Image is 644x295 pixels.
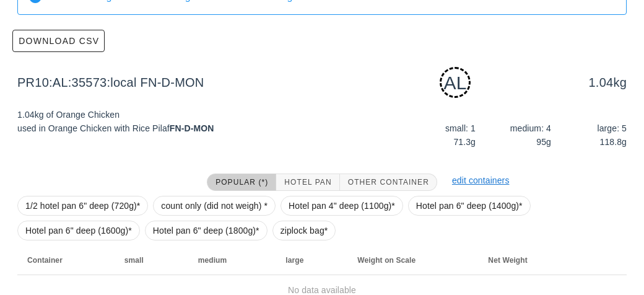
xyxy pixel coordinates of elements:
span: ziplock bag* [281,221,328,240]
div: small: 1 71.3g [402,119,478,151]
span: Hotel pan 6" deep (1600g)* [25,221,132,240]
div: PR10:AL:35573:local FN-D-MON 1.04kg [7,57,637,108]
th: medium: Not sorted. Activate to sort ascending. [188,245,276,275]
button: Download CSV [12,30,105,52]
span: small [124,256,144,265]
button: Hotel Pan [276,174,339,191]
span: Popular (*) [215,178,268,187]
a: edit containers [452,175,510,185]
strong: FN-D-MON [170,123,214,133]
span: Hotel pan 4" deep (1100g)* [289,196,395,215]
span: Hotel pan 6" deep (1400g)* [416,196,523,215]
div: medium: 4 95g [478,119,554,151]
span: Download CSV [18,36,99,46]
th: Not sorted. Activate to sort ascending. [581,245,627,275]
button: Other Container [340,174,437,191]
th: large: Not sorted. Activate to sort ascending. [276,245,347,275]
th: Net Weight: Not sorted. Activate to sort ascending. [478,245,581,275]
div: 1.04kg of Orange Chicken used in Orange Chicken with Rice Pilaf [10,100,322,161]
span: 1/2 hotel pan 6" deep (720g)* [25,196,140,215]
span: Net Weight [488,256,527,265]
th: Container: Not sorted. Activate to sort ascending. [17,245,115,275]
th: Weight on Scale: Not sorted. Activate to sort ascending. [347,245,478,275]
span: medium [198,256,227,265]
span: large [285,256,303,265]
span: Weight on Scale [357,256,416,265]
span: Container [27,256,63,265]
span: count only (did not weigh) * [161,196,268,215]
span: Hotel Pan [284,178,331,187]
button: Popular (*) [207,174,276,191]
span: Other Container [347,178,429,187]
div: large: 5 118.8g [554,119,629,151]
span: Hotel pan 6" deep (1800g)* [153,221,259,240]
th: small: Not sorted. Activate to sort ascending. [115,245,188,275]
div: AL [440,67,471,98]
